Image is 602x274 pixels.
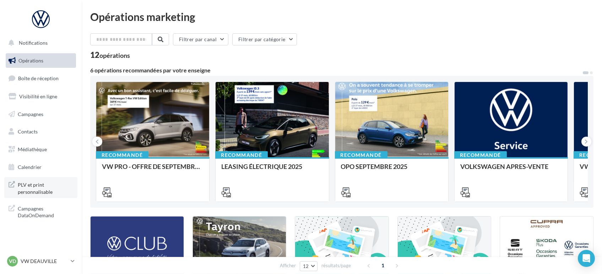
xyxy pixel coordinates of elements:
[18,164,42,170] span: Calendrier
[18,204,73,219] span: Campagnes DataOnDemand
[18,75,59,81] span: Boîte de réception
[4,89,77,104] a: Visibilité en ligne
[4,35,75,50] button: Notifications
[4,142,77,157] a: Médiathèque
[21,258,68,265] p: VW DEAUVILLE
[18,128,38,135] span: Contacts
[4,107,77,122] a: Campagnes
[18,180,73,195] span: PLV et print personnalisable
[173,33,228,45] button: Filtrer par canal
[102,163,204,177] div: VW PRO - OFFRE DE SEPTEMBRE 25
[303,263,309,269] span: 12
[578,250,595,267] div: Open Intercom Messenger
[9,258,16,265] span: VD
[321,262,351,269] span: résultats/page
[18,146,47,152] span: Médiathèque
[341,163,443,177] div: OPO SEPTEMBRE 2025
[460,163,562,177] div: VOLKSWAGEN APRES-VENTE
[4,160,77,175] a: Calendrier
[99,52,130,59] div: opérations
[18,57,43,64] span: Opérations
[335,151,387,159] div: Recommandé
[4,124,77,139] a: Contacts
[4,177,77,198] a: PLV et print personnalisable
[90,11,593,22] div: Opérations marketing
[4,201,77,222] a: Campagnes DataOnDemand
[300,261,318,271] button: 12
[280,262,296,269] span: Afficher
[377,260,389,271] span: 1
[4,53,77,68] a: Opérations
[215,151,268,159] div: Recommandé
[232,33,297,45] button: Filtrer par catégorie
[96,151,148,159] div: Recommandé
[454,151,507,159] div: Recommandé
[90,67,582,73] div: 6 opérations recommandées par votre enseigne
[18,111,43,117] span: Campagnes
[19,93,57,99] span: Visibilité en ligne
[90,51,130,59] div: 12
[19,40,48,46] span: Notifications
[221,163,323,177] div: LEASING ÉLECTRIQUE 2025
[6,254,76,268] a: VD VW DEAUVILLE
[4,71,77,86] a: Boîte de réception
